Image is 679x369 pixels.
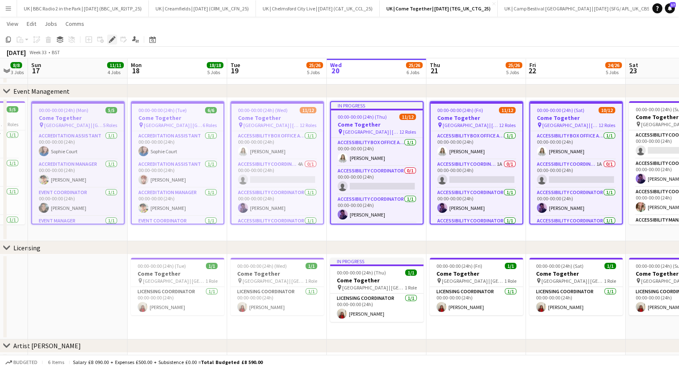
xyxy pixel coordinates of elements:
span: 00:00-00:00 (24h) (Fri) [437,107,483,113]
a: Jobs [41,18,60,29]
span: 18/18 [207,62,223,68]
span: Edit [27,20,36,27]
button: UK | Chelmsford City Live | [DATE] (C&T_UK_CCL_25) [256,0,380,17]
h3: Come Together [330,277,423,284]
div: 00:00-00:00 (24h) (Tue)6/6Come Together [GEOGRAPHIC_DATA] | [GEOGRAPHIC_DATA], [GEOGRAPHIC_DATA]6... [131,101,224,224]
span: 5 Roles [103,122,117,128]
span: 1 Role [604,278,616,284]
app-job-card: 00:00-00:00 (24h) (Wed)11/12Come Together [GEOGRAPHIC_DATA] | [GEOGRAPHIC_DATA], [GEOGRAPHIC_DATA... [231,101,324,224]
span: 00:00-00:00 (24h) (Wed) [238,107,288,113]
div: 5 Jobs [506,69,522,75]
div: 5 Jobs [207,69,223,75]
div: [DATE] [7,48,26,57]
app-card-role: Accessibility Coordinator1/100:00-00:00 (24h)[PERSON_NAME] [431,188,522,216]
button: UK | Camp Bestival [GEOGRAPHIC_DATA] | [DATE] (SFG/ APL_UK_CBS_25) [498,0,666,17]
span: 5/5 [7,106,18,112]
app-card-role: Licensing Coordinator1/100:00-00:00 (24h)[PERSON_NAME] [231,287,324,315]
span: 12 Roles [499,122,516,128]
span: 20 [329,66,342,75]
span: 1/1 [405,269,417,276]
app-card-role: Accessibility Box Office Assistant1/100:00-00:00 (24h)[PERSON_NAME] [231,131,323,160]
span: [GEOGRAPHIC_DATA] | [GEOGRAPHIC_DATA], [GEOGRAPHIC_DATA] [542,122,599,128]
app-card-role: Accessibility Coordinator1/100:00-00:00 (24h)[PERSON_NAME] [231,188,323,216]
span: 5/5 [105,107,117,113]
div: Salary £8 090.00 + Expenses £500.00 + Subsistence £0.00 = [73,359,263,365]
app-card-role: Accessibility Coordinator1/1 [331,223,423,251]
span: View [7,20,18,27]
app-job-card: 00:00-00:00 (24h) (Tue)1/1Come Together [GEOGRAPHIC_DATA] | [GEOGRAPHIC_DATA], [GEOGRAPHIC_DATA]1... [131,258,224,315]
span: [GEOGRAPHIC_DATA] | [GEOGRAPHIC_DATA], [GEOGRAPHIC_DATA] [243,122,300,128]
h3: Come Together [132,114,223,122]
span: [GEOGRAPHIC_DATA] | [GEOGRAPHIC_DATA], [GEOGRAPHIC_DATA] [541,278,604,284]
span: Tue [231,61,240,69]
app-card-role: Licensing Coordinator1/100:00-00:00 (24h)[PERSON_NAME] [330,294,423,322]
span: Sat [629,61,638,69]
app-card-role: Event Coordinator1/100:00-00:00 (24h) [132,216,223,244]
app-job-card: 00:00-00:00 (24h) (Fri)1/1Come Together [GEOGRAPHIC_DATA] | [GEOGRAPHIC_DATA], [GEOGRAPHIC_DATA]1... [430,258,523,315]
span: Total Budgeted £8 590.00 [201,359,263,365]
app-card-role: Accreditation Assistant1/100:00-00:00 (24h)Sophie Court [132,131,223,160]
span: 1 Role [305,278,317,284]
span: 1 Role [405,284,417,291]
a: View [3,18,22,29]
button: UK | Come Together | [DATE] (TEG_UK_CTG_25) [380,0,498,17]
a: Edit [23,18,40,29]
span: 00:00-00:00 (24h) (Fri) [436,263,482,269]
span: 5 Roles [4,121,18,127]
div: Artist [PERSON_NAME] [13,342,81,350]
a: Comms [62,18,88,29]
div: 00:00-00:00 (24h) (Mon)5/5Come Together [GEOGRAPHIC_DATA] | [GEOGRAPHIC_DATA], [GEOGRAPHIC_DATA]5... [31,101,125,224]
app-card-role: Accessibility Coordinator1A0/100:00-00:00 (24h) [431,160,522,188]
app-card-role: Accessibility Coordinator4A0/100:00-00:00 (24h) [231,160,323,188]
div: 3 Jobs [11,69,24,75]
span: 1/1 [206,263,218,269]
app-card-role: Accessibility Coordinator0/100:00-00:00 (24h) [331,166,423,194]
app-job-card: 00:00-00:00 (24h) (Wed)1/1Come Together [GEOGRAPHIC_DATA] | [GEOGRAPHIC_DATA], [GEOGRAPHIC_DATA]1... [231,258,324,315]
app-card-role: Licensing Coordinator1/100:00-00:00 (24h)[PERSON_NAME] [131,287,224,315]
span: [GEOGRAPHIC_DATA] | [GEOGRAPHIC_DATA], [GEOGRAPHIC_DATA] [243,278,305,284]
app-job-card: In progress00:00-00:00 (24h) (Thu)11/12Come Together [GEOGRAPHIC_DATA] | [GEOGRAPHIC_DATA], [GEOG... [330,101,423,224]
app-job-card: 00:00-00:00 (24h) (Sat)10/12Come Together [GEOGRAPHIC_DATA] | [GEOGRAPHIC_DATA], [GEOGRAPHIC_DATA... [529,101,623,224]
span: 00:00-00:00 (24h) (Wed) [237,263,287,269]
span: 12 Roles [599,122,615,128]
span: 11/12 [399,114,416,120]
span: 21 [428,66,440,75]
app-card-role: Accreditation Assistant1/100:00-00:00 (24h)Sophie Court [32,131,124,160]
span: 8/8 [10,62,22,68]
span: Week 33 [28,49,48,55]
span: Comms [65,20,84,27]
span: 25/26 [306,62,323,68]
h3: Come Together [331,121,423,128]
h3: Come Together [529,270,623,277]
button: UK | Creamfields | [DATE] (CRM_UK_CFN_25) [149,0,256,17]
span: 12 Roles [300,122,316,128]
app-card-role: Accessibility Box Office Assistant1/100:00-00:00 (24h)[PERSON_NAME] [331,138,423,166]
span: Mon [131,61,142,69]
span: 00:00-00:00 (24h) (Thu) [337,269,386,276]
app-card-role: Accessibility Coordinator1/100:00-00:00 (24h) [530,216,622,244]
span: Budgeted [13,359,38,365]
span: 11/12 [300,107,316,113]
h3: Come Together [431,114,522,122]
app-job-card: 00:00-00:00 (24h) (Fri)11/12Come Together [GEOGRAPHIC_DATA] | [GEOGRAPHIC_DATA], [GEOGRAPHIC_DATA... [430,101,523,224]
app-card-role: Licensing Coordinator1/100:00-00:00 (24h)[PERSON_NAME] [529,287,623,315]
span: 11/11 [107,62,124,68]
app-card-role: Accessibility Coordinator1/100:00-00:00 (24h)[PERSON_NAME] [331,194,423,223]
h3: Come Together [530,114,622,122]
app-card-role: Accreditation Manager1/100:00-00:00 (24h)[PERSON_NAME] [32,160,124,188]
span: 19 [229,66,240,75]
span: Wed [330,61,342,69]
span: 6 items [46,359,66,365]
span: 00:00-00:00 (24h) (Sat) [537,107,584,113]
app-card-role: Accessibility Box Office Assistant1/100:00-00:00 (24h)[PERSON_NAME] [431,131,522,160]
span: 00:00-00:00 (24h) (Tue) [138,107,187,113]
app-card-role: Event Coordinator1/100:00-00:00 (24h)[PERSON_NAME] [32,188,124,216]
h3: Come Together [32,114,124,122]
app-card-role: Accessibility Coordinator1/100:00-00:00 (24h)[PERSON_NAME] [530,188,622,216]
span: [GEOGRAPHIC_DATA] | [GEOGRAPHIC_DATA], [GEOGRAPHIC_DATA] [144,122,203,128]
span: 17 [30,66,41,75]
